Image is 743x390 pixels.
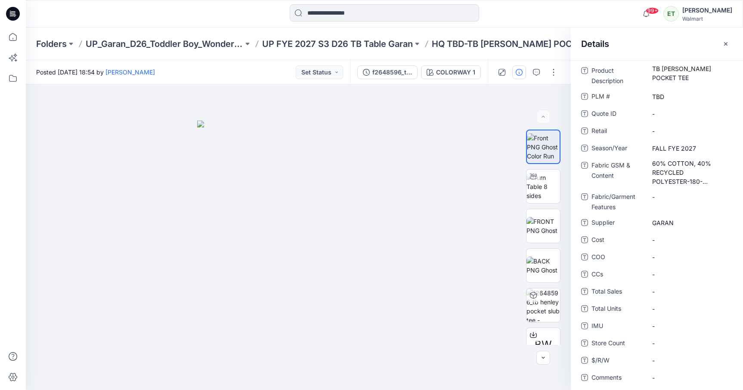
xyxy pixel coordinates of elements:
[86,38,243,50] a: UP_Garan_D26_Toddler Boy_Wonder_Nation
[652,356,727,365] span: -
[682,15,732,22] div: Walmart
[652,322,727,331] span: -
[663,6,679,22] div: ET
[646,7,659,14] span: 99+
[591,143,643,155] span: Season/Year
[652,373,727,382] span: -
[591,217,643,229] span: Supplier
[591,355,643,367] span: $/R/W
[591,160,643,186] span: Fabric GSM & Content
[591,286,643,298] span: Total Sales
[105,68,155,76] a: [PERSON_NAME]
[512,65,526,79] button: Details
[591,235,643,247] span: Cost
[591,338,643,350] span: Store Count
[652,270,727,279] span: -
[652,144,727,153] span: FALL FYE 2027
[197,121,399,390] img: eyJhbGciOiJIUzI1NiIsImtpZCI6IjAiLCJzbHQiOiJzZXMiLCJ0eXAiOiJKV1QifQ.eyJkYXRhIjp7InR5cGUiOiJzdG9yYW...
[36,68,155,77] span: Posted [DATE] 18:54 by
[682,5,732,15] div: [PERSON_NAME]
[652,192,727,201] span: -
[652,159,727,186] span: 60% COTTON, 40% RECYCLED POLYESTER-180-GSM-KN-00232-JERSEY
[591,252,643,264] span: COO
[591,269,643,281] span: CCs
[535,337,552,353] span: BW
[357,65,418,79] button: f2648596_tb henley pocket slub tee - recolored [DATE]
[591,126,643,138] span: Retail
[526,288,560,322] img: f2648596_tb henley pocket slub tee - recolored 10.8.25 COLORWAY 1
[526,173,560,200] img: Turn Table 8 sides
[652,92,727,101] span: TBD
[432,38,589,50] p: HQ TBD-TB [PERSON_NAME] POCKET TEE
[591,303,643,316] span: Total Units
[591,321,643,333] span: IMU
[591,91,643,103] span: PLM #
[581,39,609,49] h2: Details
[652,253,727,262] span: -
[526,257,560,275] img: BACK PNG Ghost
[36,38,67,50] a: Folders
[262,38,413,50] a: UP FYE 2027 S3 D26 TB Table Garan
[652,64,727,82] span: TB LS HENLEY POCKET TEE
[652,218,727,227] span: GARAN
[652,339,727,348] span: -
[652,109,727,118] span: -
[421,65,481,79] button: COLORWAY 1
[652,235,727,245] span: -
[591,108,643,121] span: Quote ID
[652,304,727,313] span: -
[526,217,560,235] img: FRONT PNG Ghost
[652,127,727,136] span: -
[527,133,560,161] img: Front PNG Ghost Color Run
[591,372,643,384] span: Comments
[591,192,643,212] span: Fabric/Garment Features
[652,287,727,296] span: -
[372,68,412,77] div: f2648596_tb henley pocket slub tee - recolored [DATE]
[436,68,475,77] div: COLORWAY 1
[591,65,643,86] span: Product Description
